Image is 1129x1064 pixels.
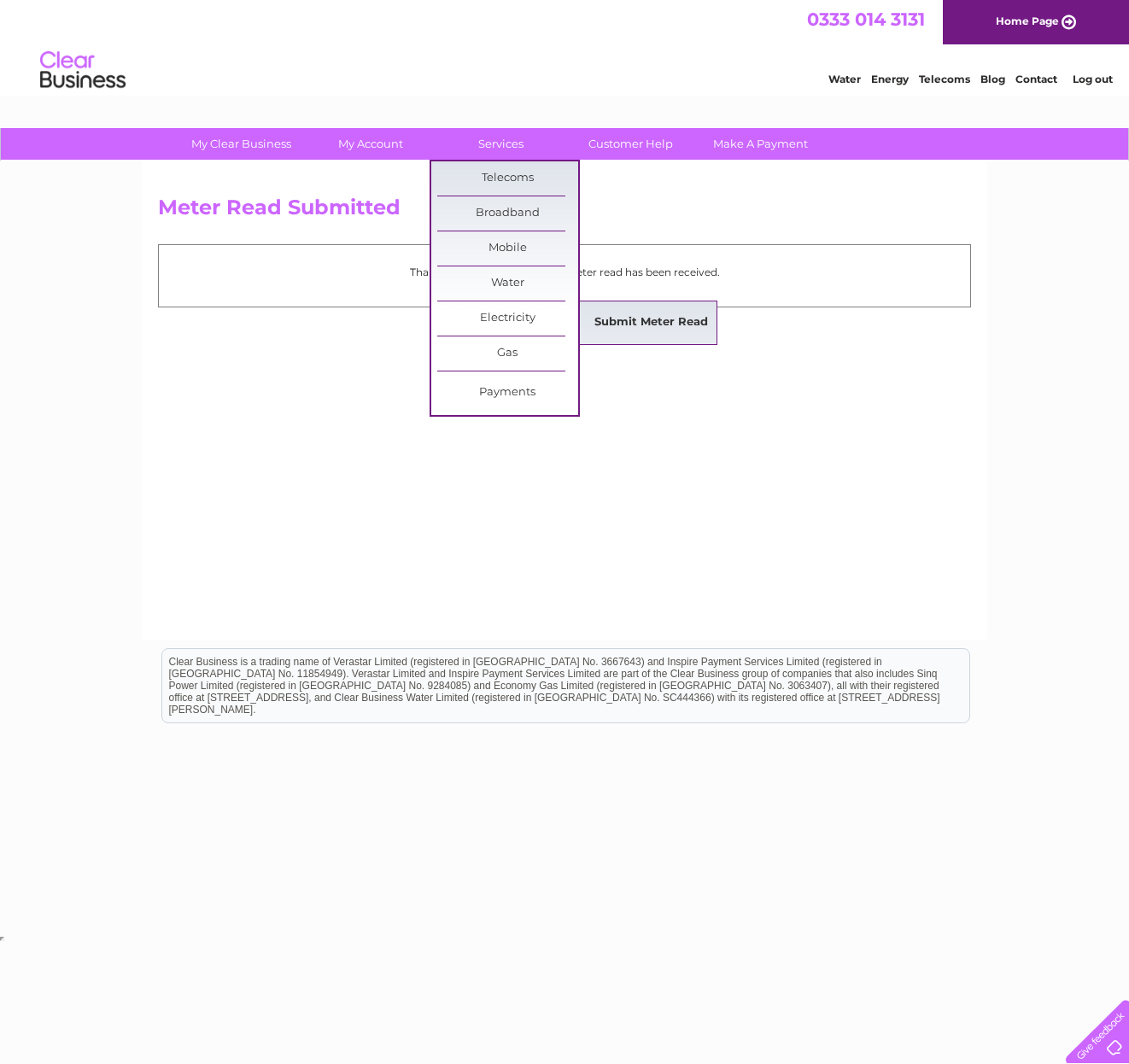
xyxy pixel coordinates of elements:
[39,44,126,96] img: logo.png
[437,161,578,196] a: Telecoms
[171,128,312,160] a: My Clear Business
[162,9,969,83] div: Clear Business is a trading name of Verastar Limited (registered in [GEOGRAPHIC_DATA] No. 3667643...
[690,128,831,160] a: Make A Payment
[437,301,578,336] a: Electricity
[1015,73,1057,85] a: Contact
[430,128,571,160] a: Services
[437,266,578,301] a: Water
[437,196,578,231] a: Broadband
[301,128,442,160] a: My Account
[437,336,578,371] a: Gas
[560,128,701,160] a: Customer Help
[871,73,909,85] a: Energy
[1073,73,1113,85] a: Log out
[167,264,962,280] p: Thank you for your time, your meter read has been received.
[437,231,578,266] a: Mobile
[828,73,861,85] a: Water
[158,196,971,228] h2: Meter Read Submitted
[807,9,925,30] a: 0333 014 3131
[437,376,578,410] a: Payments
[581,306,722,340] a: Submit Meter Read
[980,73,1005,85] a: Blog
[919,73,970,85] a: Telecoms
